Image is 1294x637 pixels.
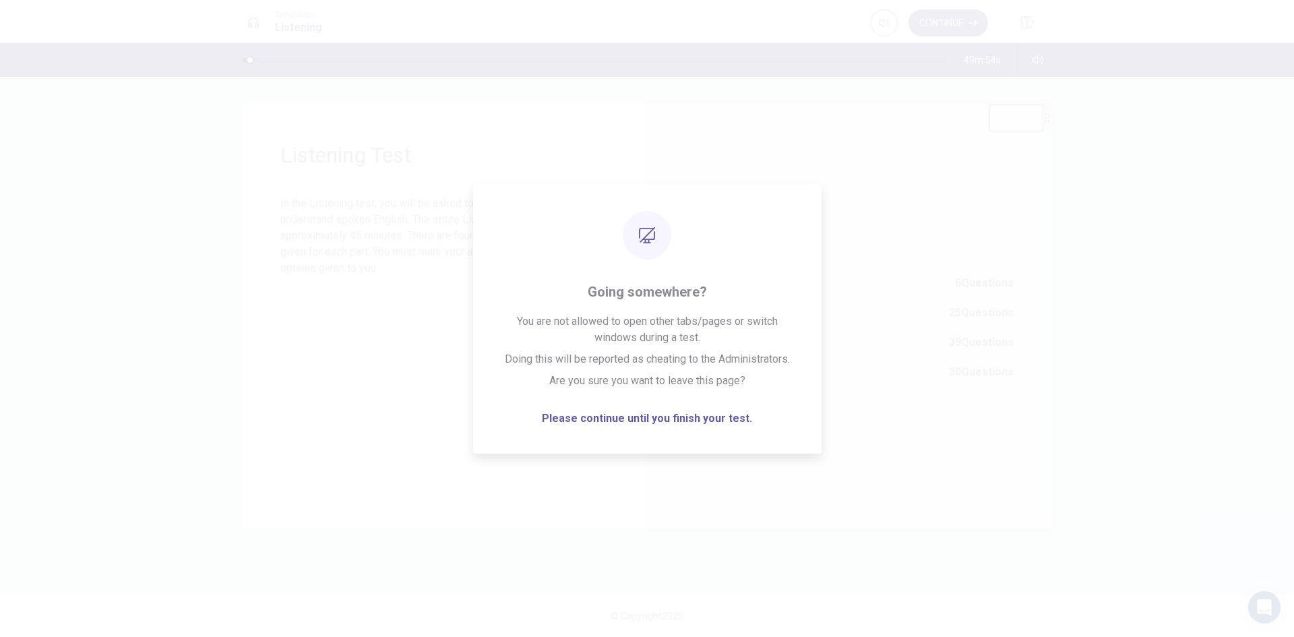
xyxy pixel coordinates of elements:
[685,305,1014,321] span: Part 2 - Question-Response:
[685,275,1014,291] span: Part 1 - Photographs:
[908,9,988,36] button: Continue
[611,611,683,621] span: © Copyright 2025
[1248,591,1281,624] div: Open Intercom Messenger
[685,334,1014,351] span: Part 3 - Conversations:
[275,20,322,36] h1: Listening
[949,305,1014,321] strong: 25 Questions
[964,55,1001,65] span: 49m 54s
[955,275,1014,291] strong: 6 Questions
[280,142,609,169] span: Listening Test
[275,10,322,20] span: Simulation
[685,239,1014,262] span: 50 minutes
[949,364,1014,380] strong: 30 Questions
[949,334,1014,351] strong: 39 Questions
[685,364,1014,380] span: Part 4 - Short Talks:
[280,195,609,276] p: In the Listening test, you will be asked to demonstrate how well you understand spoken English. T...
